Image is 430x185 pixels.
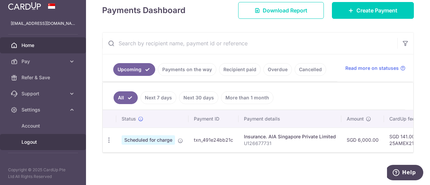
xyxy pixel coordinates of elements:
a: More than 1 month [221,91,273,104]
a: Download Report [238,2,324,19]
td: SGD 6,000.00 [341,128,384,152]
a: Next 7 days [140,91,176,104]
span: Home [21,42,66,49]
a: Recipient paid [219,63,261,76]
span: Download Report [263,6,307,14]
a: Read more on statuses [345,65,405,72]
a: Upcoming [113,63,155,76]
td: txn_491e24bb21c [188,128,239,152]
a: All [114,91,138,104]
span: Account [21,123,66,129]
iframe: Opens a widget where you can find more information [387,165,423,182]
a: Cancelled [295,63,326,76]
span: Amount [347,115,364,122]
span: Support [21,90,66,97]
span: CardUp fee [389,115,415,122]
input: Search by recipient name, payment id or reference [102,33,397,54]
span: Pay [21,58,66,65]
th: Payment details [239,110,341,128]
span: Read more on statuses [345,65,399,72]
th: Payment ID [188,110,239,128]
span: Refer & Save [21,74,66,81]
span: Create Payment [356,6,397,14]
p: U126677731 [244,140,336,147]
a: Create Payment [332,2,414,19]
span: Settings [21,106,66,113]
a: Overdue [263,63,292,76]
span: Status [122,115,136,122]
a: Payments on the way [158,63,216,76]
span: Scheduled for charge [122,135,175,145]
div: Insurance. AIA Singapore Private Limited [244,133,336,140]
a: Next 30 days [179,91,218,104]
img: CardUp [8,2,41,10]
td: SGD 141.00 25AMEX21 [384,128,428,152]
p: [EMAIL_ADDRESS][DOMAIN_NAME] [11,20,75,27]
h4: Payments Dashboard [102,4,185,16]
span: Logout [21,139,66,145]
